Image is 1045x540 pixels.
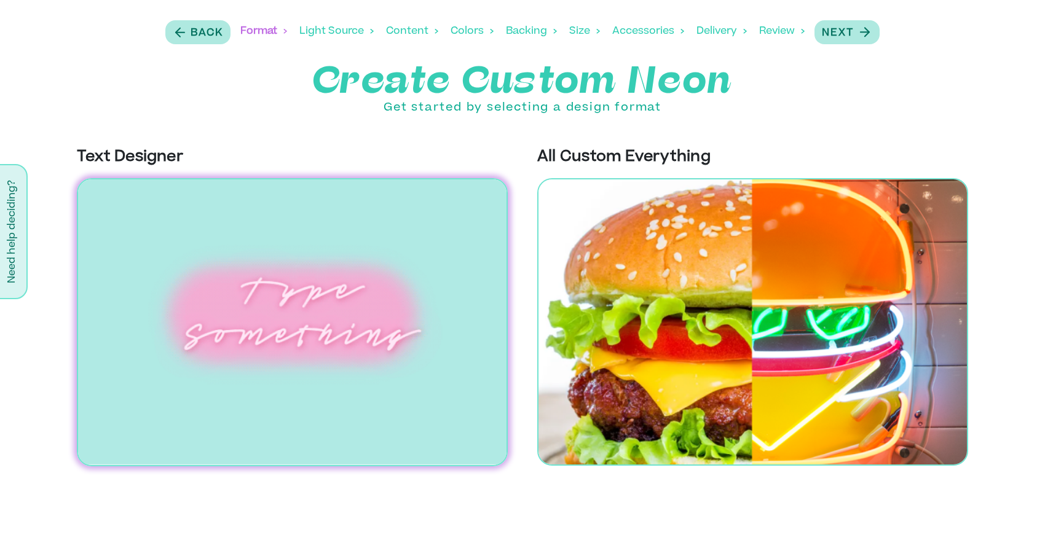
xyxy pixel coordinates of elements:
img: All Custom Everything [537,178,968,466]
div: Review [759,12,805,50]
img: Text Designer [77,178,508,466]
p: Back [191,26,223,41]
div: Backing [506,12,557,50]
button: Back [165,20,231,44]
div: Delivery [696,12,747,50]
div: Format [240,12,287,50]
div: Light Source [299,12,374,50]
div: Content [386,12,438,50]
div: Colors [451,12,494,50]
div: Size [569,12,600,50]
p: All Custom Everything [537,146,968,168]
div: Accessories [612,12,684,50]
p: Text Designer [77,146,508,168]
button: Next [814,20,880,44]
p: Next [822,26,854,41]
